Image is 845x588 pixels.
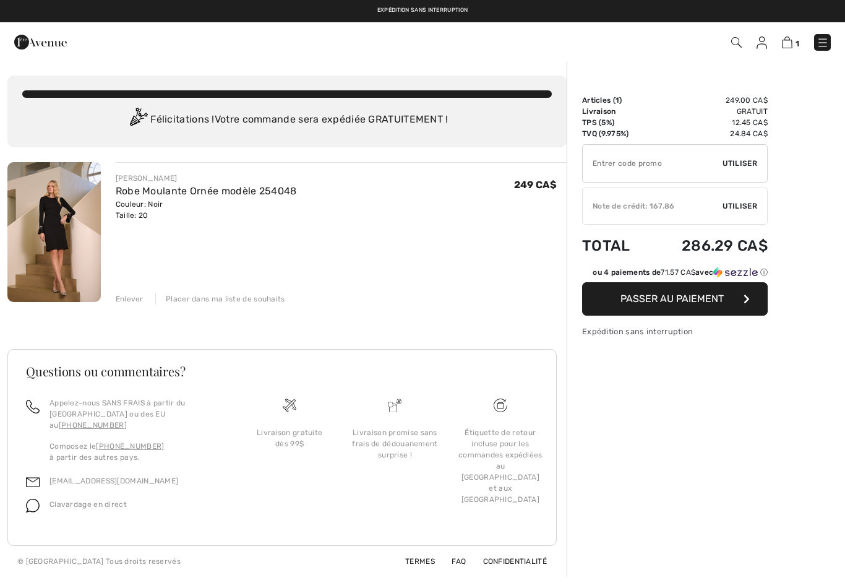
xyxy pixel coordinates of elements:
input: Code promo [583,145,723,182]
div: ou 4 paiements de avec [593,267,768,278]
div: Couleur: Noir Taille: 20 [116,199,297,221]
img: Mes infos [757,37,767,49]
img: Livraison promise sans frais de dédouanement surprise&nbsp;! [388,399,401,412]
div: Enlever [116,293,144,305]
img: Sezzle [713,267,758,278]
span: 1 [796,39,799,48]
a: Termes [390,557,435,566]
div: ou 4 paiements de71.57 CA$avecSezzle Cliquez pour en savoir plus sur Sezzle [582,267,768,282]
td: 24.84 CA$ [648,128,768,139]
a: [EMAIL_ADDRESS][DOMAIN_NAME] [49,477,178,485]
span: 1 [616,96,619,105]
div: Expédition sans interruption [582,326,768,337]
a: [PHONE_NUMBER] [96,442,164,451]
img: email [26,475,40,489]
span: 249 CA$ [514,179,557,191]
img: Livraison gratuite dès 99$ [494,399,507,412]
button: Passer au paiement [582,282,768,316]
img: Recherche [731,37,742,48]
img: 1ère Avenue [14,30,67,54]
td: Livraison [582,106,648,117]
div: Étiquette de retour incluse pour les commandes expédiées au [GEOGRAPHIC_DATA] et aux [GEOGRAPHIC_... [458,427,543,505]
a: FAQ [437,557,466,566]
span: Utiliser [723,201,757,212]
a: 1ère Avenue [14,35,67,47]
img: Livraison gratuite dès 99$ [283,399,296,412]
td: Total [582,225,648,267]
div: [PERSON_NAME] [116,173,297,184]
img: Robe Moulante Ornée modèle 254048 [7,162,101,302]
div: © [GEOGRAPHIC_DATA] Tous droits reservés [17,556,181,567]
td: 12.45 CA$ [648,117,768,128]
td: TPS (5%) [582,117,648,128]
td: Gratuit [648,106,768,117]
div: Livraison promise sans frais de dédouanement surprise ! [352,427,437,460]
div: Félicitations ! Votre commande sera expédiée GRATUITEMENT ! [22,108,552,132]
td: TVQ (9.975%) [582,128,648,139]
a: Confidentialité [468,557,547,566]
img: Congratulation2.svg [126,108,150,132]
img: call [26,400,40,413]
img: Panier d'achat [782,37,792,48]
p: Appelez-nous SANS FRAIS à partir du [GEOGRAPHIC_DATA] ou des EU au [49,397,222,431]
p: Composez le à partir des autres pays. [49,441,222,463]
h3: Questions ou commentaires? [26,365,538,378]
img: chat [26,499,40,512]
span: Clavardage en direct [49,500,127,509]
span: 71.57 CA$ [661,268,695,277]
a: Robe Moulante Ornée modèle 254048 [116,185,297,197]
div: Placer dans ma liste de souhaits [155,293,285,305]
img: Menu [817,37,829,49]
div: Note de crédit: 167.86 [583,201,723,212]
td: 249.00 CA$ [648,95,768,106]
span: Utiliser [723,158,757,169]
span: Passer au paiement [620,293,724,305]
div: Livraison gratuite dès 99$ [247,427,332,449]
a: [PHONE_NUMBER] [59,421,127,430]
td: Articles ( ) [582,95,648,106]
a: 1 [782,35,799,50]
td: 286.29 CA$ [648,225,768,267]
